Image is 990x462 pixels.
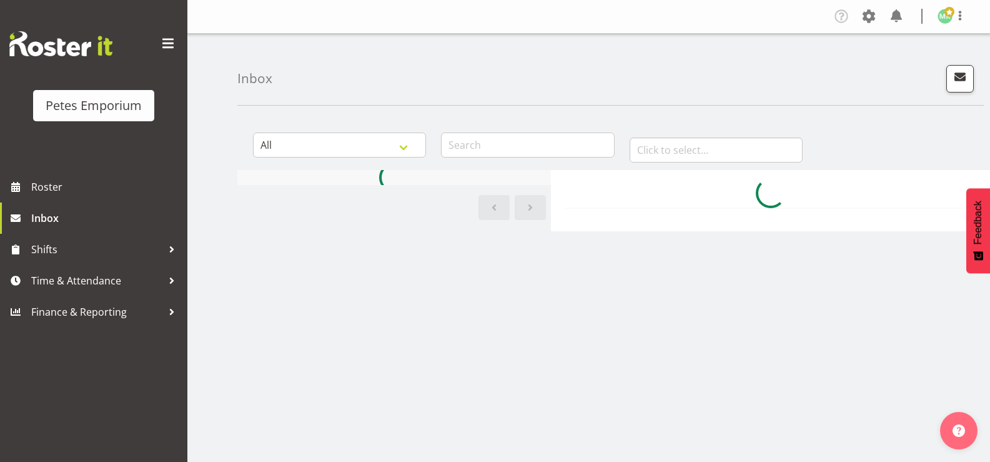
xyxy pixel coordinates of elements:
[938,9,953,24] img: melanie-richardson713.jpg
[31,303,162,321] span: Finance & Reporting
[478,195,510,220] a: Previous page
[953,424,965,437] img: help-xxl-2.png
[515,195,546,220] a: Next page
[46,96,142,115] div: Petes Emporium
[630,138,803,163] input: Click to select...
[31,178,181,196] span: Roster
[973,201,984,244] span: Feedback
[441,133,614,158] input: Search
[31,271,162,290] span: Time & Attendance
[966,188,990,273] button: Feedback - Show survey
[237,71,272,86] h4: Inbox
[9,31,112,56] img: Rosterit website logo
[31,209,181,228] span: Inbox
[31,240,162,259] span: Shifts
